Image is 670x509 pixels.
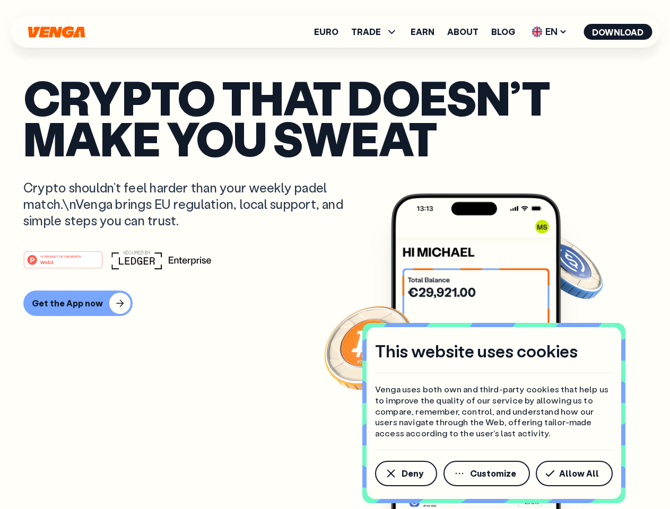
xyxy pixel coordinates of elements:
svg: Home [27,26,86,38]
p: Venga uses both own and third-party cookies that help us to improve the quality of our service by... [375,384,613,439]
h4: This website uses cookies [375,340,578,362]
p: Crypto shouldn’t feel harder than your weekly padel match.\nVenga brings EU regulation, local sup... [23,179,359,229]
span: Allow All [559,469,599,478]
span: Deny [402,469,423,478]
img: Bitcoin [322,300,417,395]
button: Deny [375,461,437,486]
button: Customize [443,461,530,486]
a: #1 PRODUCT OF THE MONTHWeb3 [23,257,103,271]
img: USDC coin [529,228,605,304]
span: TRADE [351,25,398,38]
a: Earn [411,28,434,36]
button: Get the App now [23,291,133,316]
img: flag-uk [532,27,542,37]
button: Allow All [536,461,613,486]
a: Blog [491,28,515,36]
p: Crypto that doesn’t make you sweat [23,77,647,158]
button: Download [584,24,652,40]
tspan: #1 PRODUCT OF THE MONTH [40,254,81,258]
div: Get the App now [32,298,103,309]
tspan: Web3 [40,259,54,265]
span: EN [528,23,571,40]
span: Customize [470,469,516,478]
a: Get the App now [23,291,647,316]
a: Euro [314,28,338,36]
a: About [447,28,478,36]
span: TRADE [351,28,381,36]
